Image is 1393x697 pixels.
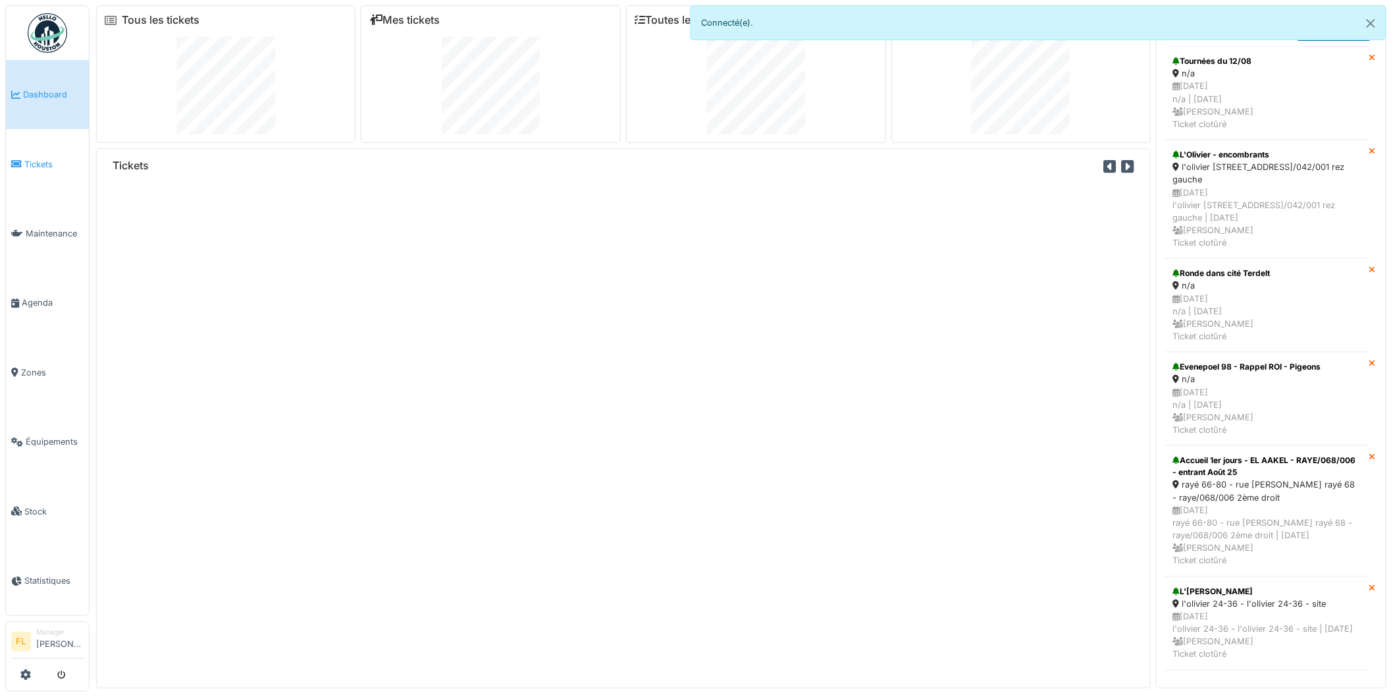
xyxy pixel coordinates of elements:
div: rayé 66-80 - rue [PERSON_NAME] rayé 68 - raye/068/006 2ème droit [1173,478,1361,503]
a: Tous les tickets [122,14,199,26]
a: L'[PERSON_NAME] l'olivier 24-36 - l'olivier 24-36 - site [DATE]l'olivier 24-36 - l'olivier 24-36 ... [1165,576,1369,670]
div: l'olivier 24-36 - l'olivier 24-36 - site [1173,598,1361,610]
div: [DATE] n/a | [DATE] [PERSON_NAME] Ticket clotûré [1173,293,1361,343]
div: L'Olivier - encombrants [1173,149,1361,161]
span: Zones [21,366,84,379]
span: Tickets [24,158,84,171]
li: FL [11,632,31,652]
span: Maintenance [26,227,84,240]
a: Équipements [6,407,89,476]
div: [DATE] l'olivier 24-36 - l'olivier 24-36 - site | [DATE] [PERSON_NAME] Ticket clotûré [1173,610,1361,661]
div: [DATE] rayé 66-80 - rue [PERSON_NAME] rayé 68 - raye/068/006 2ème droit | [DATE] [PERSON_NAME] Ti... [1173,504,1361,567]
div: Accueil 1er jours - EL AAKEL - RAYE/068/006 - entrant Août 25 [1173,455,1361,478]
a: L'Olivier - encombrants l'olivier [STREET_ADDRESS]/042/001 rez gauche [DATE]l'olivier [STREET_ADD... [1165,140,1369,258]
a: Dashboard [6,60,89,129]
div: Ronde dans cité Terdelt [1173,267,1361,279]
a: Tickets [6,129,89,198]
div: n/a [1173,67,1361,80]
a: Agenda [6,268,89,337]
div: n/a [1173,279,1361,292]
span: Dashboard [23,88,84,101]
a: Maintenance [6,199,89,268]
div: Connecté(e). [690,5,1386,40]
span: Agenda [22,296,84,309]
a: Evenepoel 98 - Rappel ROI - Pigeons n/a [DATE]n/a | [DATE] [PERSON_NAME]Ticket clotûré [1165,352,1369,445]
div: n/a [1173,373,1361,385]
h6: Tickets [113,159,149,172]
li: [PERSON_NAME] [36,627,84,655]
div: [DATE] n/a | [DATE] [PERSON_NAME] Ticket clotûré [1173,386,1361,437]
div: [DATE] l'olivier [STREET_ADDRESS]/042/001 rez gauche | [DATE] [PERSON_NAME] Ticket clotûré [1173,186,1361,250]
a: Stock [6,476,89,545]
span: Équipements [26,435,84,448]
div: Tournées du 12/08 [1173,55,1361,67]
a: Statistiques [6,546,89,615]
a: Mes tickets [369,14,440,26]
a: Zones [6,338,89,407]
span: Statistiques [24,574,84,587]
span: Stock [24,505,84,518]
div: L'[PERSON_NAME] [1173,586,1361,598]
a: Tournées du 12/08 n/a [DATE]n/a | [DATE] [PERSON_NAME]Ticket clotûré [1165,46,1369,140]
a: FL Manager[PERSON_NAME] [11,627,84,659]
div: [DATE] n/a | [DATE] [PERSON_NAME] Ticket clotûré [1173,80,1361,130]
div: Manager [36,627,84,637]
a: Accueil 1er jours - EL AAKEL - RAYE/068/006 - entrant Août 25 rayé 66-80 - rue [PERSON_NAME] rayé... [1165,445,1369,576]
a: Toutes les tâches [635,14,733,26]
a: Ronde dans cité Terdelt n/a [DATE]n/a | [DATE] [PERSON_NAME]Ticket clotûré [1165,258,1369,352]
img: Badge_color-CXgf-gQk.svg [28,13,67,53]
button: Close [1356,6,1386,41]
div: Evenepoel 98 - Rappel ROI - Pigeons [1173,361,1361,373]
div: l'olivier [STREET_ADDRESS]/042/001 rez gauche [1173,161,1361,186]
